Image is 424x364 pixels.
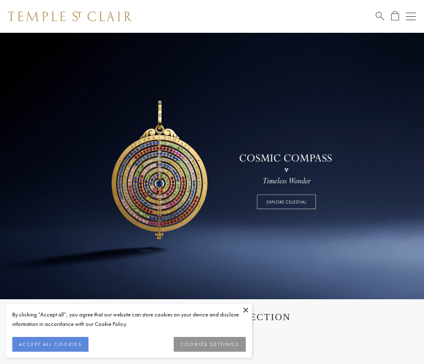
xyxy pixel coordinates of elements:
div: By clicking “Accept all”, you agree that our website can store cookies on your device and disclos... [12,310,246,329]
a: Open Shopping Bag [391,11,399,21]
img: Temple St. Clair [8,11,132,21]
a: Search [376,11,384,21]
button: Open navigation [406,11,416,21]
button: COOKIES SETTINGS [174,337,246,352]
button: ACCEPT ALL COOKIES [12,337,88,352]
